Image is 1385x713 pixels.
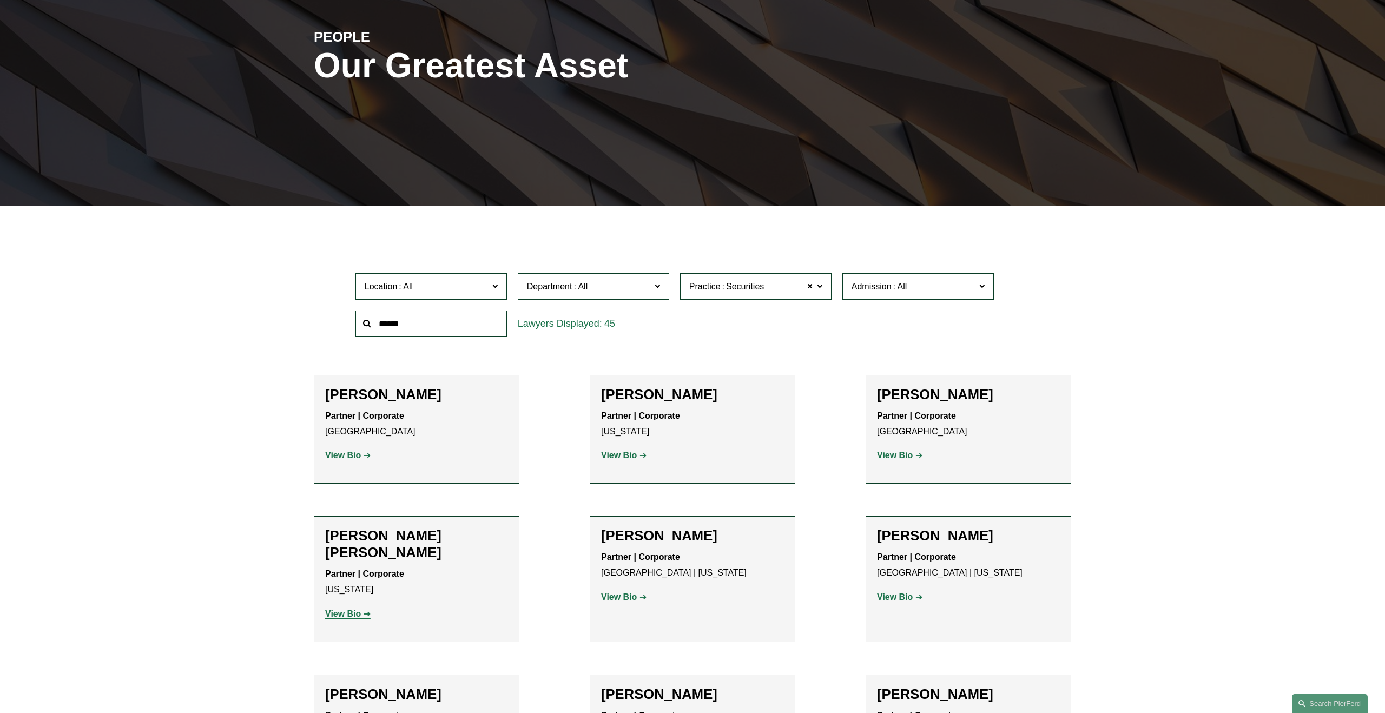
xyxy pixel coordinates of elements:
h2: [PERSON_NAME] [325,386,508,403]
a: View Bio [325,451,371,460]
p: [US_STATE] [325,566,508,598]
strong: Partner | Corporate [877,552,956,562]
iframe: profile [4,16,169,99]
h2: [PERSON_NAME] [877,686,1060,703]
a: View Bio [325,609,371,618]
strong: View Bio [601,451,637,460]
strong: View Bio [325,451,361,460]
h2: [PERSON_NAME] [PERSON_NAME] [325,527,508,561]
h1: Our Greatest Asset [314,46,819,85]
span: Practice [689,282,721,291]
strong: Partner | Corporate [601,411,680,420]
span: Securities [726,280,764,294]
strong: Partner | Corporate [601,552,680,562]
h2: [PERSON_NAME] [601,386,784,403]
h2: [PERSON_NAME] [601,527,784,544]
h4: PEOPLE [314,28,503,45]
strong: Partner | Corporate [877,411,956,420]
span: 45 [604,318,615,329]
p: [GEOGRAPHIC_DATA] | [US_STATE] [877,550,1060,581]
h2: [PERSON_NAME] [877,527,1060,544]
a: View Bio [877,592,922,602]
h2: [PERSON_NAME] [877,386,1060,403]
strong: Partner | Corporate [325,411,404,420]
strong: View Bio [601,592,637,602]
span: Admission [852,282,892,291]
h2: [PERSON_NAME] [325,686,508,703]
a: View Bio [601,451,647,460]
h2: [PERSON_NAME] [601,686,784,703]
strong: View Bio [325,609,361,618]
span: Location [365,282,398,291]
p: [GEOGRAPHIC_DATA] [877,408,1060,440]
span: Department [527,282,572,291]
a: View Bio [877,451,922,460]
p: [GEOGRAPHIC_DATA] [325,408,508,440]
a: View Bio [601,592,647,602]
p: [US_STATE] [601,408,784,440]
strong: View Bio [877,592,913,602]
strong: View Bio [877,451,913,460]
strong: Partner | Corporate [325,569,404,578]
p: [GEOGRAPHIC_DATA] | [US_STATE] [601,550,784,581]
a: Search this site [1292,694,1368,713]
